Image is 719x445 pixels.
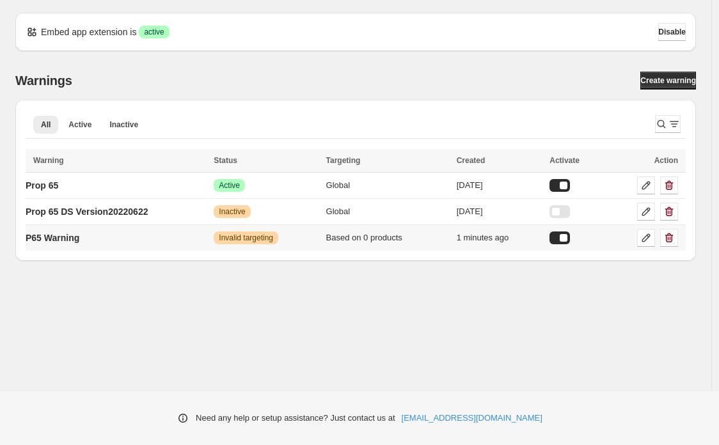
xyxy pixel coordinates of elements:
span: Disable [658,27,686,37]
span: All [41,120,51,130]
a: Prop 65 DS Version20220622 [26,201,148,222]
span: Create warning [640,75,696,86]
div: 1 minutes ago [457,231,542,244]
button: Disable [658,23,686,41]
span: Inactive [109,120,138,130]
span: Active [219,180,240,191]
span: Status [214,156,237,165]
div: Global [326,179,449,192]
p: Embed app extension is [41,26,136,38]
p: Prop 65 DS Version20220622 [26,205,148,218]
span: Activate [549,156,580,165]
span: Action [654,156,678,165]
span: Warning [33,156,64,165]
a: Create warning [640,72,696,90]
span: Active [68,120,91,130]
p: P65 Warning [26,231,79,244]
div: [DATE] [457,205,542,218]
a: [EMAIL_ADDRESS][DOMAIN_NAME] [402,412,542,425]
div: Global [326,205,449,218]
span: Invalid targeting [219,233,273,243]
button: Search and filter results [655,115,681,133]
a: Prop 65 [26,175,58,196]
span: Created [457,156,486,165]
p: Prop 65 [26,179,58,192]
a: P65 Warning [26,228,79,248]
div: Based on 0 products [326,231,449,244]
span: active [144,27,164,37]
span: Inactive [219,207,245,217]
div: [DATE] [457,179,542,192]
h2: Warnings [15,73,72,88]
span: Targeting [326,156,361,165]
